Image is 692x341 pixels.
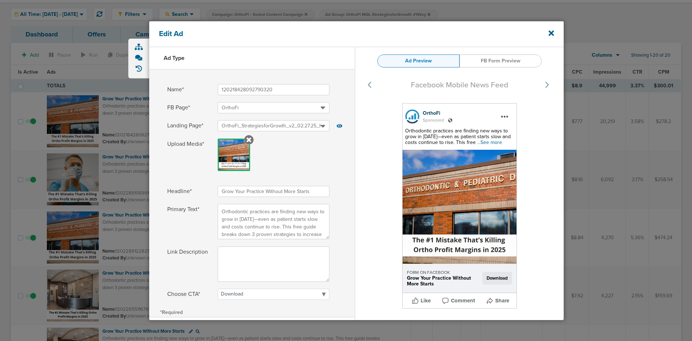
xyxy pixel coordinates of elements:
span: OrthoFi_StrategiesforGrowth_v2_02.27.25_FlexDeliveryOff?client_id=174&oid=3176 [222,123,407,129]
span: Landing Page* [167,120,210,131]
span: *Required [160,309,183,315]
span: FB Page* [167,102,210,113]
span: Link Description [167,246,210,282]
div: OrthoFi [423,110,514,117]
span: Upload Media* [167,139,210,171]
span: Name* [167,84,210,95]
div: FORM ON FACEBOOK [407,270,480,276]
img: svg+xml;charset=UTF-8,%3Csvg%20width%3D%22125%22%20height%3D%2250%22%20xmlns%3D%22http%3A%2F%2Fww... [355,73,564,156]
div: Grow Your Practice Without More Starts [407,275,480,287]
span: Share [495,297,509,305]
span: Comment [451,297,475,305]
span: Facebook Mobile News Feed [411,80,508,89]
a: FB Form Preview [460,54,542,67]
input: Headline* [218,186,329,197]
span: Download [482,272,512,285]
span: Primary Text* [167,204,210,239]
a: Ad Preview [377,54,460,67]
span: Sponsored [423,117,444,123]
h4: Edit Ad [159,29,199,38]
span: ...See more [477,139,502,145]
img: 345622172_584584427075977_4127770046458684531_n.jpg [405,109,420,124]
span: Choose CTA* [167,289,210,300]
span: OrthoFi [222,105,239,111]
textarea: Primary Text* [218,204,329,239]
span: Like [421,297,431,305]
span: Orthodontic practices are finding new ways to grow in [DATE]—even as patient starts slow and cost... [405,128,511,145]
span: . [444,117,448,123]
span: Headline* [167,186,210,197]
textarea: Link Description [218,246,329,282]
input: Name* [218,84,329,95]
h3: Ad Type [164,54,185,62]
select: Choose CTA* [218,289,329,300]
img: Y6gIMgAAAAZJREFUAwDSEAw0qxgCtQAAAABJRU5ErkJggg== [403,150,516,264]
